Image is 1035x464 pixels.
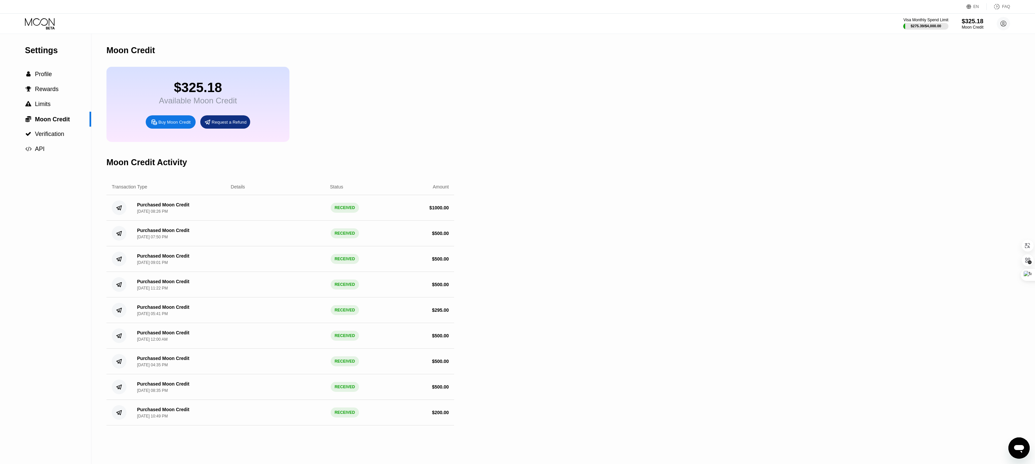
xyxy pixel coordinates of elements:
[146,115,196,129] div: Buy Moon Credit
[137,209,168,214] div: [DATE] 08:26 PM
[331,407,359,417] div: RECEIVED
[25,146,32,152] span: 
[1002,4,1010,9] div: FAQ
[331,356,359,366] div: RECEIVED
[432,359,449,364] div: $ 500.00
[962,18,983,25] div: $325.18
[137,311,168,316] div: [DATE] 05:41 PM
[903,18,948,30] div: Visa Monthly Spend Limit$275.39/$4,000.00
[903,18,948,22] div: Visa Monthly Spend Limit
[137,279,189,284] div: Purchased Moon Credit
[212,119,247,125] div: Request a Refund
[137,388,168,393] div: [DATE] 08:35 PM
[432,307,449,313] div: $ 295.00
[25,131,32,137] div: 
[331,228,359,238] div: RECEIVED
[330,184,343,189] div: Status
[911,24,941,28] div: $275.39 / $4,000.00
[331,331,359,341] div: RECEIVED
[432,282,449,287] div: $ 500.00
[137,253,189,259] div: Purchased Moon Credit
[962,18,983,30] div: $325.18Moon Credit
[137,407,189,412] div: Purchased Moon Credit
[25,86,32,92] div: 
[137,330,189,335] div: Purchased Moon Credit
[35,146,45,152] span: API
[35,131,64,137] span: Verification
[35,71,52,77] span: Profile
[25,46,91,55] div: Settings
[26,86,31,92] span: 
[137,260,168,265] div: [DATE] 09:01 PM
[137,337,168,342] div: [DATE] 12:00 AM
[966,3,987,10] div: EN
[158,119,191,125] div: Buy Moon Credit
[433,184,449,189] div: Amount
[25,116,31,122] span: 
[432,384,449,390] div: $ 500.00
[331,280,359,290] div: RECEIVED
[987,3,1010,10] div: FAQ
[35,86,59,92] span: Rewards
[430,205,449,210] div: $ 1000.00
[331,382,359,392] div: RECEIVED
[159,80,237,95] div: $325.18
[137,363,168,367] div: [DATE] 04:35 PM
[432,231,449,236] div: $ 500.00
[962,25,983,30] div: Moon Credit
[137,286,168,290] div: [DATE] 11:22 PM
[35,101,51,107] span: Limits
[35,116,70,123] span: Moon Credit
[137,414,168,418] div: [DATE] 10:49 PM
[159,96,237,105] div: Available Moon Credit
[200,115,250,129] div: Request a Refund
[25,71,32,77] div: 
[973,4,979,9] div: EN
[432,333,449,338] div: $ 500.00
[112,184,147,189] div: Transaction Type
[137,228,189,233] div: Purchased Moon Credit
[137,381,189,387] div: Purchased Moon Credit
[331,203,359,213] div: RECEIVED
[331,254,359,264] div: RECEIVED
[25,131,31,137] span: 
[137,304,189,310] div: Purchased Moon Credit
[331,305,359,315] div: RECEIVED
[25,116,32,122] div: 
[26,71,31,77] span: 
[1008,437,1030,459] iframe: Кнопка запуска окна обмена сообщениями
[432,410,449,415] div: $ 200.00
[25,101,31,107] span: 
[106,46,155,55] div: Moon Credit
[137,202,189,207] div: Purchased Moon Credit
[106,158,187,167] div: Moon Credit Activity
[231,184,245,189] div: Details
[432,256,449,262] div: $ 500.00
[137,235,168,239] div: [DATE] 07:50 PM
[25,101,32,107] div: 
[137,356,189,361] div: Purchased Moon Credit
